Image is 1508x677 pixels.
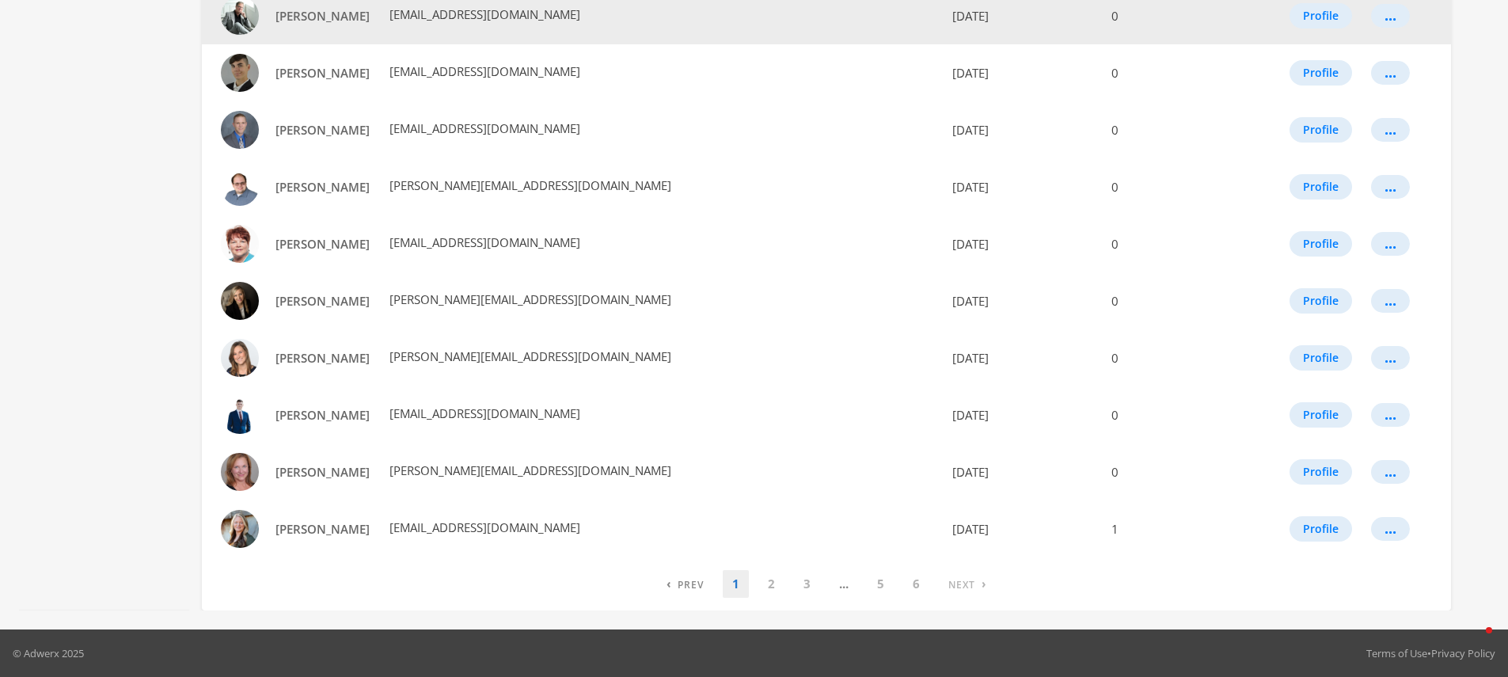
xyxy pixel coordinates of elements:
[265,287,380,316] a: [PERSON_NAME]
[221,111,259,149] img: Ben Daering profile
[1366,646,1427,660] a: Terms of Use
[1385,15,1396,17] div: ...
[275,521,370,537] span: [PERSON_NAME]
[1371,4,1410,28] button: ...
[221,54,259,92] img: Beazy Clark profile
[758,570,784,598] a: 2
[265,173,380,202] a: [PERSON_NAME]
[275,8,370,24] span: [PERSON_NAME]
[386,234,580,250] span: [EMAIL_ADDRESS][DOMAIN_NAME]
[265,116,380,145] a: [PERSON_NAME]
[1385,300,1396,302] div: ...
[275,65,370,81] span: [PERSON_NAME]
[940,443,1102,500] td: [DATE]
[940,158,1102,215] td: [DATE]
[265,515,380,544] a: [PERSON_NAME]
[221,339,259,377] img: Brooke Zrudsky profile
[940,215,1102,272] td: [DATE]
[1102,215,1236,272] td: 0
[1371,403,1410,427] button: ...
[1290,117,1352,143] button: Profile
[265,458,380,487] a: [PERSON_NAME]
[1102,272,1236,329] td: 0
[1371,118,1410,142] button: ...
[221,168,259,206] img: Brandon Reynolds profile
[1102,443,1236,500] td: 0
[265,59,380,88] a: [PERSON_NAME]
[1290,3,1352,29] button: Profile
[221,453,259,491] img: Christine Wohlford-Lenane profile
[221,510,259,548] img: Crystal Wherry profile
[265,401,380,430] a: [PERSON_NAME]
[1290,231,1352,257] button: Profile
[1102,500,1236,557] td: 1
[1371,175,1410,199] button: ...
[386,120,580,136] span: [EMAIL_ADDRESS][DOMAIN_NAME]
[1385,528,1396,530] div: ...
[940,386,1102,443] td: [DATE]
[939,570,996,598] a: Next
[940,44,1102,101] td: [DATE]
[221,225,259,263] img: Brenda Neuendorf profile
[1371,232,1410,256] button: ...
[265,230,380,259] a: [PERSON_NAME]
[982,576,986,591] span: ›
[275,407,370,423] span: [PERSON_NAME]
[265,344,380,373] a: [PERSON_NAME]
[940,272,1102,329] td: [DATE]
[940,329,1102,386] td: [DATE]
[386,348,671,364] span: [PERSON_NAME][EMAIL_ADDRESS][DOMAIN_NAME]
[1385,357,1396,359] div: ...
[1371,289,1410,313] button: ...
[221,396,259,434] img: Carter Balentine profile
[1371,460,1410,484] button: ...
[386,177,671,193] span: [PERSON_NAME][EMAIL_ADDRESS][DOMAIN_NAME]
[1371,346,1410,370] button: ...
[940,500,1102,557] td: [DATE]
[265,2,380,31] a: [PERSON_NAME]
[1102,44,1236,101] td: 0
[1290,345,1352,371] button: Profile
[386,63,580,79] span: [EMAIL_ADDRESS][DOMAIN_NAME]
[275,464,370,480] span: [PERSON_NAME]
[1102,329,1236,386] td: 0
[1385,129,1396,131] div: ...
[386,291,671,307] span: [PERSON_NAME][EMAIL_ADDRESS][DOMAIN_NAME]
[1102,386,1236,443] td: 0
[1431,646,1495,660] a: Privacy Policy
[386,462,671,478] span: [PERSON_NAME][EMAIL_ADDRESS][DOMAIN_NAME]
[1385,243,1396,245] div: ...
[1102,101,1236,158] td: 0
[794,570,820,598] a: 3
[386,6,580,22] span: [EMAIL_ADDRESS][DOMAIN_NAME]
[1290,459,1352,485] button: Profile
[1454,623,1492,661] iframe: Intercom live chat
[1371,517,1410,541] button: ...
[386,405,580,421] span: [EMAIL_ADDRESS][DOMAIN_NAME]
[940,101,1102,158] td: [DATE]
[1385,186,1396,188] div: ...
[1102,158,1236,215] td: 0
[1290,288,1352,314] button: Profile
[275,179,370,195] span: [PERSON_NAME]
[1290,516,1352,542] button: Profile
[723,570,749,598] a: 1
[275,236,370,252] span: [PERSON_NAME]
[1371,61,1410,85] button: ...
[221,282,259,320] img: Brooke Johnson profile
[1385,414,1396,416] div: ...
[1366,645,1495,661] div: •
[1385,471,1396,473] div: ...
[1290,60,1352,86] button: Profile
[386,519,580,535] span: [EMAIL_ADDRESS][DOMAIN_NAME]
[1290,402,1352,428] button: Profile
[13,645,84,661] p: © Adwerx 2025
[868,570,894,598] a: 5
[275,350,370,366] span: [PERSON_NAME]
[657,570,996,598] nav: pagination
[275,293,370,309] span: [PERSON_NAME]
[1385,72,1396,74] div: ...
[1290,174,1352,200] button: Profile
[903,570,929,598] a: 6
[275,122,370,138] span: [PERSON_NAME]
